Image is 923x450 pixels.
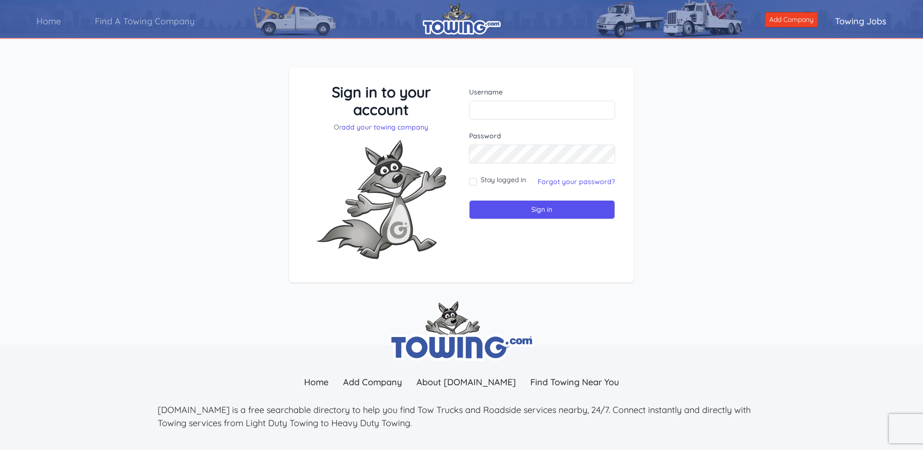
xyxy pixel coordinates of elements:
img: Fox-Excited.png [308,132,454,267]
img: towing [389,301,535,361]
a: Find Towing Near You [523,372,626,393]
img: logo.png [423,2,501,35]
a: Home [297,372,336,393]
a: Find A Towing Company [78,7,212,35]
a: Home [19,7,78,35]
label: Password [469,131,615,141]
a: Towing Jobs [818,7,904,35]
label: Username [469,87,615,97]
a: Forgot your password? [538,177,615,186]
label: Stay logged in [481,175,526,185]
p: [DOMAIN_NAME] is a free searchable directory to help you find Tow Trucks and Roadside services ne... [158,403,766,430]
a: Add Company [765,12,818,27]
a: Add Company [336,372,409,393]
input: Sign in [469,200,615,219]
a: About [DOMAIN_NAME] [409,372,523,393]
h3: Sign in to your account [308,83,454,118]
a: add your towing company [342,123,428,131]
p: Or [308,122,454,132]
